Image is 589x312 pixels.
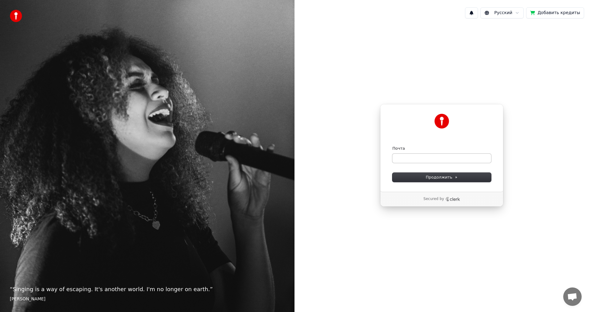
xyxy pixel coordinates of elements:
label: Почта [392,146,405,151]
button: Добавить кредиты [526,7,584,18]
p: Secured by [423,197,444,202]
footer: [PERSON_NAME] [10,296,285,302]
img: youka [10,10,22,22]
a: Clerk logo [445,197,460,201]
button: Продолжить [392,173,491,182]
a: Открытый чат [563,287,582,306]
p: “ Singing is a way of escaping. It's another world. I'm no longer on earth. ” [10,285,285,294]
img: Youka [434,114,449,129]
span: Продолжить [426,175,458,180]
